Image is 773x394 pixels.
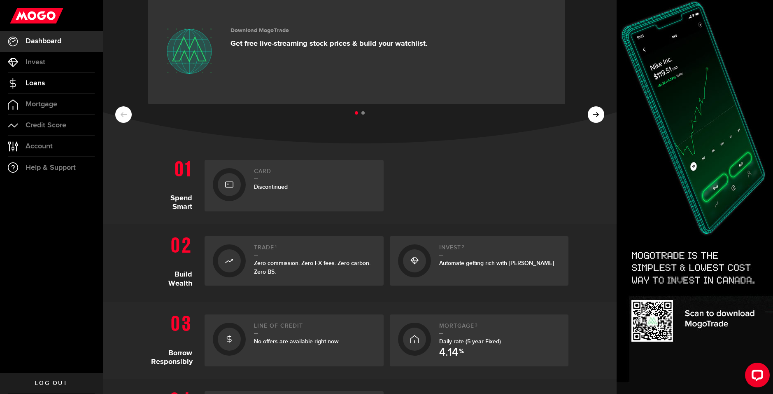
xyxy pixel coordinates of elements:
[205,236,384,286] a: Trade1Zero commission. Zero FX fees. Zero carbon. Zero BS.
[738,359,773,394] iframe: LiveChat chat widget
[205,160,384,211] a: CardDiscontinued
[26,80,45,87] span: Loans
[475,323,478,328] sup: 3
[254,168,375,179] h2: Card
[275,244,277,249] sup: 1
[26,164,76,171] span: Help & Support
[26,59,45,66] span: Invest
[390,314,569,366] a: Mortgage3Daily rate (5 year Fixed) 4.14 %
[35,380,68,386] span: Log out
[26,122,66,129] span: Credit Score
[439,338,501,345] span: Daily rate (5 year Fixed)
[462,244,465,249] sup: 2
[26,101,57,108] span: Mortgage
[254,244,375,256] h2: Trade
[390,236,569,286] a: Invest2Automate getting rich with [PERSON_NAME]
[231,39,428,48] p: Get free live-streaming stock prices & build your watchlist.
[26,143,53,150] span: Account
[231,27,428,34] h3: Download MogoTrade
[459,348,464,358] span: %
[205,314,384,366] a: Line of creditNo offers are available right now
[439,347,458,358] span: 4.14
[439,244,561,256] h2: Invest
[439,260,554,267] span: Automate getting rich with [PERSON_NAME]
[151,232,198,290] h1: Build Wealth
[151,310,198,366] h1: Borrow Responsibly
[26,38,61,45] span: Dashboard
[254,260,370,275] span: Zero commission. Zero FX fees. Zero carbon. Zero BS.
[254,338,339,345] span: No offers are available right now
[439,323,561,334] h2: Mortgage
[254,183,288,190] span: Discontinued
[254,323,375,334] h2: Line of credit
[151,156,198,211] h1: Spend Smart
